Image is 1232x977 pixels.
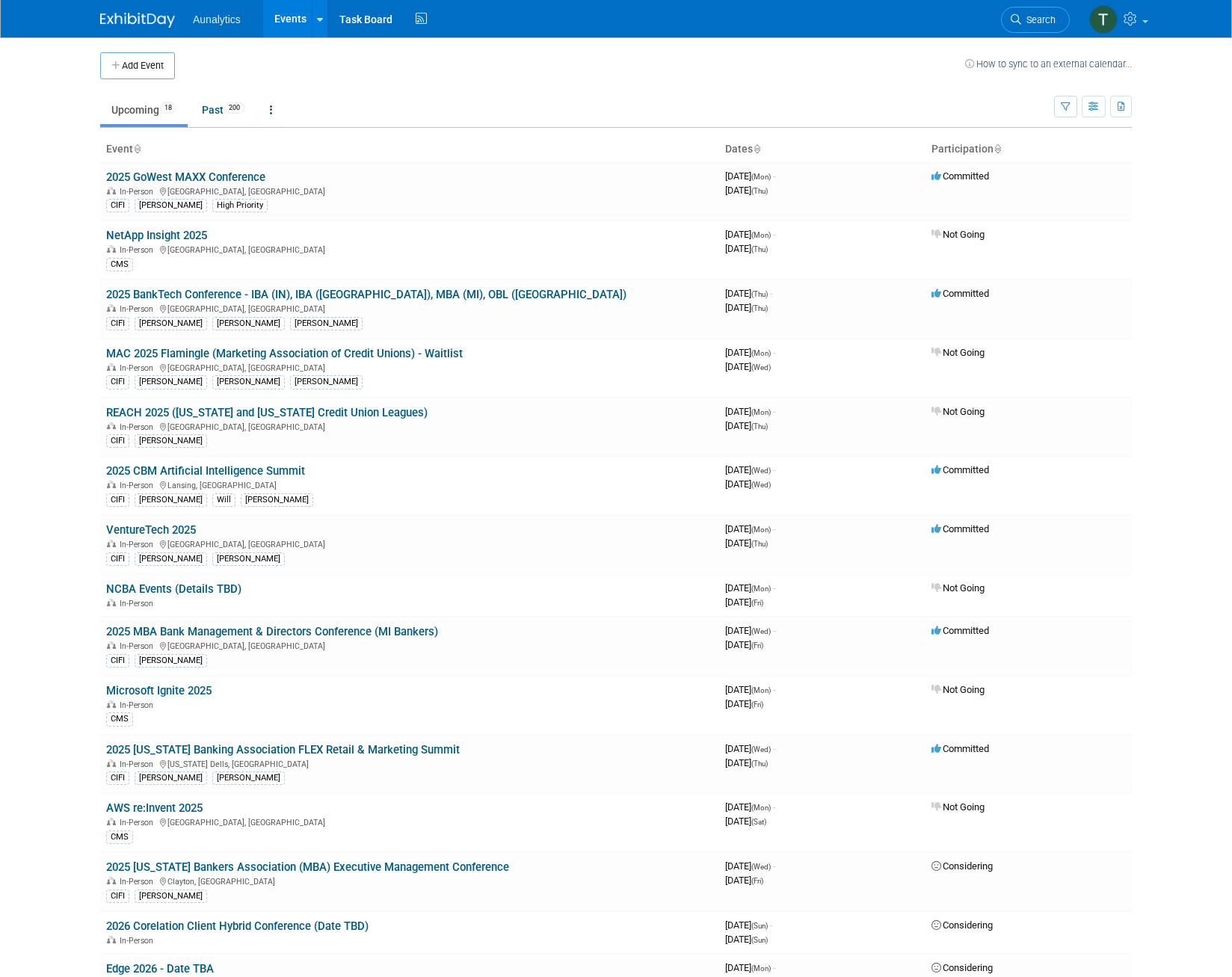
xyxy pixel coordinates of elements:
[725,698,763,709] span: [DATE]
[725,185,768,196] span: [DATE]
[725,801,775,813] span: [DATE]
[770,919,772,931] span: -
[120,481,158,490] span: In-Person
[725,582,775,594] span: [DATE]
[135,199,207,212] div: [PERSON_NAME]
[106,199,129,212] div: CIFI
[106,243,713,255] div: [GEOGRAPHIC_DATA], [GEOGRAPHIC_DATA]
[290,317,363,330] div: [PERSON_NAME]
[751,290,768,298] span: (Thu)
[773,625,775,636] span: -
[107,540,116,547] img: In-Person Event
[106,523,196,537] a: VentureTech 2025
[106,684,212,697] a: Microsoft Ignite 2025
[120,700,158,710] span: In-Person
[751,349,771,357] span: (Mon)
[751,466,771,475] span: (Wed)
[751,363,771,372] span: (Wed)
[751,804,771,812] span: (Mon)
[773,801,775,813] span: -
[120,936,158,946] span: In-Person
[725,875,763,886] span: [DATE]
[773,347,775,358] span: -
[1021,14,1056,25] span: Search
[751,700,763,709] span: (Fri)
[751,231,771,239] span: (Mon)
[106,347,463,360] a: MAC 2025 Flamingle (Marketing Association of Credit Unions) - Waitlist
[106,860,509,874] a: 2025 [US_STATE] Bankers Association (MBA) Executive Management Conference
[725,919,772,931] span: [DATE]
[751,540,768,548] span: (Thu)
[931,582,985,594] span: Not Going
[931,625,989,636] span: Committed
[931,684,985,695] span: Not Going
[725,478,771,490] span: [DATE]
[107,641,116,649] img: In-Person Event
[751,585,771,593] span: (Mon)
[191,96,256,124] a: Past200
[773,406,775,417] span: -
[751,863,771,871] span: (Wed)
[751,936,768,944] span: (Sun)
[725,597,763,608] span: [DATE]
[773,464,775,475] span: -
[725,816,766,827] span: [DATE]
[106,771,129,785] div: CIFI
[725,170,775,182] span: [DATE]
[725,860,775,872] span: [DATE]
[725,361,771,372] span: [DATE]
[994,143,1001,155] a: Sort by Participation Type
[133,143,141,155] a: Sort by Event Name
[965,58,1132,70] a: How to sync to an external calendar...
[106,830,133,844] div: CMS
[135,552,207,566] div: [PERSON_NAME]
[120,245,158,255] span: In-Person
[751,187,768,195] span: (Thu)
[212,317,285,330] div: [PERSON_NAME]
[931,170,989,182] span: Committed
[106,375,129,389] div: CIFI
[106,712,133,726] div: CMS
[751,964,771,973] span: (Mon)
[120,540,158,549] span: In-Person
[106,170,265,184] a: 2025 GoWest MAXX Conference
[725,302,768,313] span: [DATE]
[100,52,175,79] button: Add Event
[107,363,116,371] img: In-Person Event
[106,185,713,197] div: [GEOGRAPHIC_DATA], [GEOGRAPHIC_DATA]
[773,523,775,534] span: -
[106,464,305,478] a: 2025 CBM Artificial Intelligence Summit
[751,422,768,431] span: (Thu)
[770,288,772,299] span: -
[106,537,713,549] div: [GEOGRAPHIC_DATA], [GEOGRAPHIC_DATA]
[106,317,129,330] div: CIFI
[106,493,129,507] div: CIFI
[106,434,129,448] div: CIFI
[725,229,775,240] span: [DATE]
[725,347,775,358] span: [DATE]
[725,523,775,534] span: [DATE]
[100,137,719,162] th: Event
[106,258,133,271] div: CMS
[120,759,158,769] span: In-Person
[212,493,235,507] div: Will
[931,406,985,417] span: Not Going
[773,582,775,594] span: -
[925,137,1132,162] th: Participation
[931,962,993,973] span: Considering
[751,877,763,885] span: (Fri)
[106,743,460,756] a: 2025 [US_STATE] Banking Association FLEX Retail & Marketing Summit
[135,375,207,389] div: [PERSON_NAME]
[107,481,116,488] img: In-Person Event
[106,801,203,815] a: AWS re:Invent 2025
[725,420,768,431] span: [DATE]
[106,639,713,651] div: [GEOGRAPHIC_DATA], [GEOGRAPHIC_DATA]
[1001,7,1070,33] a: Search
[120,599,158,608] span: In-Person
[751,245,768,253] span: (Thu)
[224,102,244,114] span: 200
[1089,5,1118,34] img: Tim Killilea
[290,375,363,389] div: [PERSON_NAME]
[725,743,775,754] span: [DATE]
[135,317,207,330] div: [PERSON_NAME]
